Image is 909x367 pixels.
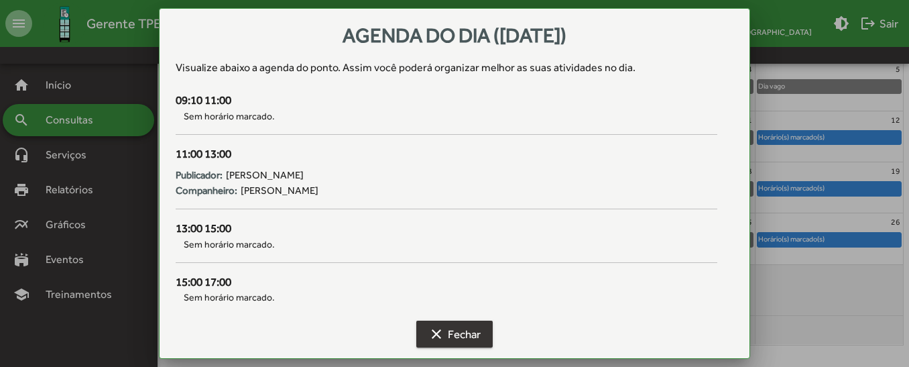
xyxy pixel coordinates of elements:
[176,183,237,199] strong: Companheiro:
[176,291,717,305] span: Sem horário marcado.
[176,274,717,291] div: 15:00 17:00
[416,321,493,348] button: Fechar
[343,23,566,47] span: Agenda do dia ([DATE])
[176,146,717,163] div: 11:00 13:00
[176,92,717,109] div: 09:10 11:00
[176,109,717,123] span: Sem horário marcado.
[241,183,318,199] span: [PERSON_NAME]
[428,326,444,342] mat-icon: clear
[176,60,733,76] div: Visualize abaixo a agenda do ponto . Assim você poderá organizar melhor as suas atividades no dia.
[176,168,223,183] strong: Publicador:
[176,220,717,238] div: 13:00 15:00
[176,238,717,252] span: Sem horário marcado.
[428,322,481,346] span: Fechar
[226,168,304,183] span: [PERSON_NAME]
